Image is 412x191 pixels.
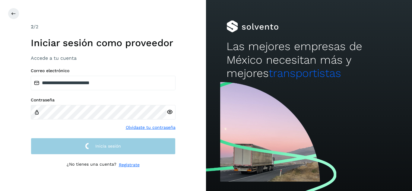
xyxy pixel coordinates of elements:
h2: Las mejores empresas de México necesitan más y mejores [227,40,391,80]
span: transportistas [269,67,341,80]
a: Olvidaste tu contraseña [126,124,176,131]
div: /2 [31,23,176,30]
span: Inicia sesión [95,144,121,148]
button: Inicia sesión [31,138,176,154]
h1: Iniciar sesión como proveedor [31,37,176,49]
label: Correo electrónico [31,68,176,73]
span: 2 [31,24,33,30]
label: Contraseña [31,97,176,103]
h3: Accede a tu cuenta [31,55,176,61]
a: Regístrate [119,162,140,168]
p: ¿No tienes una cuenta? [67,162,116,168]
